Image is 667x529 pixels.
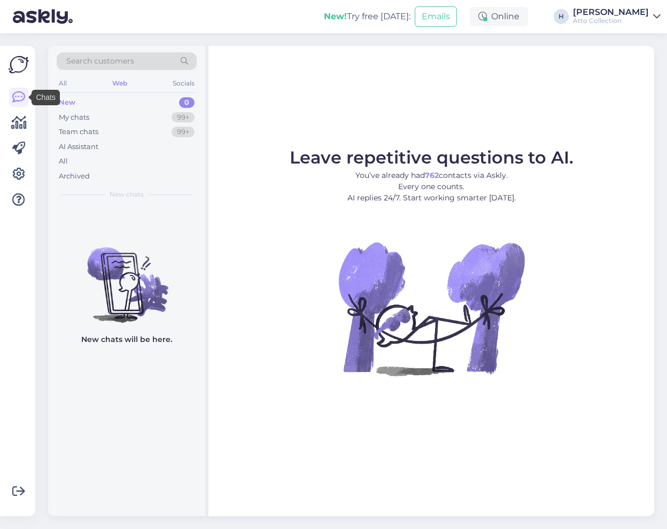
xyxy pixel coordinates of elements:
div: AI Assistant [59,142,98,152]
span: New chats [110,190,144,199]
img: Askly Logo [9,55,29,75]
button: Emails [415,6,457,27]
div: New [59,97,75,108]
a: [PERSON_NAME]Atto Collection [573,8,661,25]
div: Try free [DATE]: [324,10,410,23]
p: New chats will be here. [81,334,172,345]
div: Online [470,7,528,26]
p: You’ve already had contacts via Askly. Every one counts. AI replies 24/7. Start working smarter [... [290,170,573,204]
div: 99+ [172,127,195,137]
div: 99+ [172,112,195,123]
img: No Chat active [335,212,528,404]
div: Socials [170,76,197,90]
div: Atto Collection [573,17,649,25]
div: H [554,9,569,24]
span: Search customers [66,56,134,67]
div: Team chats [59,127,98,137]
b: New! [324,11,347,21]
div: All [59,156,68,167]
div: Chats [32,90,60,105]
div: My chats [59,112,89,123]
div: All [57,76,69,90]
div: Web [110,76,129,90]
span: Leave repetitive questions to AI. [290,147,573,168]
b: 762 [425,170,439,180]
div: [PERSON_NAME] [573,8,649,17]
div: 0 [179,97,195,108]
div: Archived [59,171,90,182]
img: No chats [48,228,205,324]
